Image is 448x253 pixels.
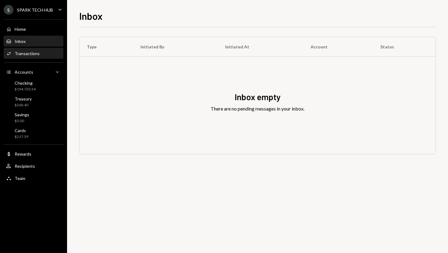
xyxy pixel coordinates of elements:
[4,173,63,184] a: Team
[4,126,63,141] a: Cards$217.39
[4,79,63,93] a: Checking$194,720.54
[4,94,63,109] a: Treasury$268.40
[15,163,35,169] div: Recipients
[15,96,32,101] div: Treasury
[15,151,31,156] div: Rewards
[4,148,63,159] a: Rewards
[79,10,103,22] h1: Inbox
[4,5,13,15] div: S
[303,37,373,57] th: Account
[15,128,28,133] div: Cards
[211,105,304,112] div: There are no pending messages in your inbox.
[4,23,63,34] a: Home
[4,36,63,47] a: Inbox
[133,37,218,57] th: Initiated By
[15,69,33,75] div: Accounts
[218,37,303,57] th: Initiated At
[15,39,26,44] div: Inbox
[15,176,25,181] div: Team
[15,134,28,139] div: $217.39
[80,37,133,57] th: Type
[15,26,26,32] div: Home
[4,110,63,125] a: Savings$0.00
[235,91,281,103] div: Inbox empty
[15,87,36,92] div: $194,720.54
[17,7,53,12] div: SPARK TECH HUB
[15,80,36,86] div: Checking
[15,51,40,56] div: Transactions
[15,112,29,117] div: Savings
[4,48,63,59] a: Transactions
[4,160,63,171] a: Recipients
[373,37,436,57] th: Status
[15,103,32,108] div: $268.40
[15,118,29,124] div: $0.00
[4,66,63,77] a: Accounts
